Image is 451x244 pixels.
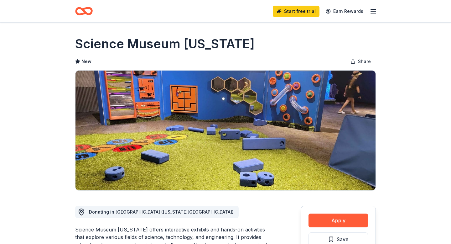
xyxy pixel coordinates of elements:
[75,35,255,53] h1: Science Museum [US_STATE]
[345,55,376,68] button: Share
[337,235,349,243] span: Save
[308,214,368,227] button: Apply
[273,6,319,17] a: Start free trial
[75,71,376,190] img: Image for Science Museum Oklahoma
[81,58,91,65] span: New
[358,58,371,65] span: Share
[75,4,93,19] a: Home
[322,6,367,17] a: Earn Rewards
[89,209,234,215] span: Donating in [GEOGRAPHIC_DATA] ([US_STATE][GEOGRAPHIC_DATA])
